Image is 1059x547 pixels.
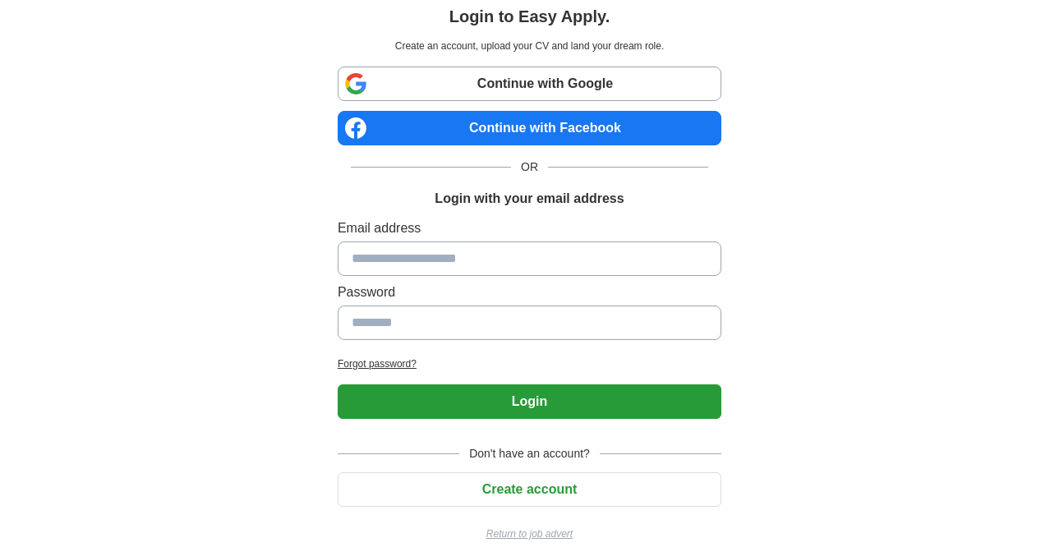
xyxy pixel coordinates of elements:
[338,526,721,541] a: Return to job advert
[511,159,548,176] span: OR
[338,218,721,238] label: Email address
[338,111,721,145] a: Continue with Facebook
[338,384,721,419] button: Login
[338,356,721,371] a: Forgot password?
[338,283,721,302] label: Password
[449,4,610,29] h1: Login to Easy Apply.
[459,445,600,462] span: Don't have an account?
[341,39,718,53] p: Create an account, upload your CV and land your dream role.
[435,189,624,209] h1: Login with your email address
[338,67,721,101] a: Continue with Google
[338,482,721,496] a: Create account
[338,472,721,507] button: Create account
